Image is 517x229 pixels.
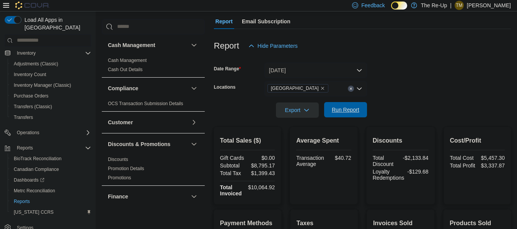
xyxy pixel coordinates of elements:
p: | [450,1,452,10]
button: Remove Bartlesville from selection in this group [320,86,325,91]
button: Reports [8,196,94,207]
h3: Report [214,41,239,50]
span: Inventory Manager (Classic) [11,81,91,90]
h3: Compliance [108,84,138,92]
h2: Invoices Sold [373,219,428,228]
span: Operations [14,128,91,137]
span: [US_STATE] CCRS [14,209,54,215]
span: Adjustments (Classic) [11,59,91,68]
h3: Discounts & Promotions [108,140,170,148]
a: Cash Out Details [108,67,143,72]
span: Reports [11,197,91,206]
span: Reports [14,143,91,153]
h2: Payment Methods [220,219,275,228]
label: Date Range [214,66,241,72]
button: Compliance [189,84,199,93]
label: Locations [214,84,236,90]
div: $40.72 [327,155,351,161]
span: Adjustments (Classic) [14,61,58,67]
button: Metrc Reconciliation [8,185,94,196]
span: Reports [14,198,30,205]
button: Clear input [348,86,354,92]
a: Dashboards [8,175,94,185]
button: Customer [189,118,199,127]
h3: Finance [108,193,128,200]
div: Total Cost [450,155,476,161]
a: [US_STATE] CCRS [11,208,57,217]
a: Reports [11,197,33,206]
div: $8,795.17 [249,162,275,169]
button: Transfers (Classic) [8,101,94,112]
span: Inventory Count [11,70,91,79]
strong: Total Invoiced [220,184,242,197]
span: Dashboards [14,177,44,183]
button: Hide Parameters [245,38,301,54]
span: Transfers [11,113,91,122]
button: Operations [2,127,94,138]
span: Email Subscription [242,14,290,29]
a: Dashboards [11,175,47,185]
div: Total Discount [373,155,399,167]
div: $0.00 [249,155,275,161]
a: Transfers [11,113,36,122]
button: Inventory [14,49,39,58]
div: Total Profit [450,162,476,169]
span: BioTrack Reconciliation [14,156,62,162]
div: $10,064.92 [248,184,275,190]
button: [DATE] [264,63,367,78]
div: Compliance [102,99,205,111]
button: Canadian Compliance [8,164,94,175]
span: Transfers [14,114,33,120]
span: OCS Transaction Submission Details [108,101,183,107]
span: Reports [17,145,33,151]
h2: Average Spent [296,136,351,145]
h2: Taxes [297,219,352,228]
button: Operations [14,128,42,137]
div: -$129.68 [407,169,428,175]
h2: Products Sold [450,219,505,228]
span: Metrc Reconciliation [11,186,91,195]
h2: Cost/Profit [450,136,505,145]
p: [PERSON_NAME] [467,1,511,10]
a: Discounts [108,157,128,162]
button: Adjustments (Classic) [8,58,94,69]
a: OCS Transaction Submission Details [108,101,183,106]
button: Purchase Orders [8,91,94,101]
span: Purchase Orders [14,93,49,99]
span: Washington CCRS [11,208,91,217]
span: Operations [17,130,39,136]
a: Promotion Details [108,166,144,171]
h2: Total Sales ($) [220,136,275,145]
button: Finance [108,193,188,200]
div: Subtotal [220,162,246,169]
div: $1,399.43 [249,170,275,176]
span: Canadian Compliance [11,165,91,174]
span: Promotion Details [108,166,144,172]
span: Purchase Orders [11,91,91,101]
span: Dashboards [11,175,91,185]
span: Transfers (Classic) [11,102,91,111]
a: Purchase Orders [11,91,52,101]
span: Canadian Compliance [14,166,59,172]
a: Inventory Count [11,70,49,79]
a: BioTrack Reconciliation [11,154,65,163]
div: Tynisa Mitchell [455,1,464,10]
p: The Re-Up [421,1,447,10]
div: -$2,133.84 [402,155,429,161]
a: Cash Management [108,58,147,63]
button: Discounts & Promotions [189,140,199,149]
span: Inventory [14,49,91,58]
span: Run Report [332,106,359,114]
button: Reports [14,143,36,153]
h3: Cash Management [108,41,155,49]
input: Dark Mode [391,2,407,10]
div: Transaction Average [296,155,324,167]
span: Cash Out Details [108,67,143,73]
img: Cova [15,2,50,9]
span: Report [215,14,233,29]
button: Inventory Manager (Classic) [8,80,94,91]
span: Inventory Manager (Classic) [14,82,71,88]
button: Inventory [2,48,94,58]
span: Bartlesville [267,84,328,93]
a: Canadian Compliance [11,165,62,174]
